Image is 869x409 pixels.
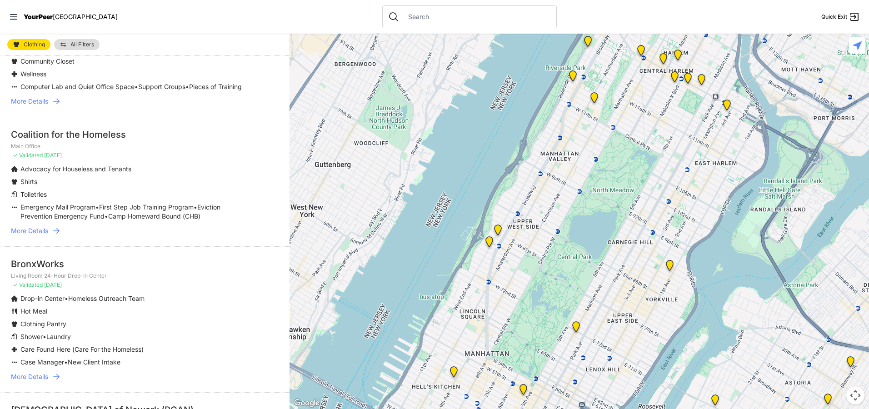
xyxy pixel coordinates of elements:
[13,281,43,288] span: ✓ Validated
[95,203,99,211] span: •
[44,152,62,159] span: [DATE]
[292,397,322,409] img: Google
[589,92,600,107] div: The Cathedral Church of St. John the Divine
[567,70,579,85] div: Ford Hall
[20,333,43,340] span: Shower
[20,358,64,366] span: Case Manager
[709,394,721,409] div: Fancy Thrift Shop
[189,83,242,90] span: Pieces of Training
[11,372,279,381] a: More Details
[846,386,864,404] button: Map camera controls
[68,294,145,302] span: Homeless Outreach Team
[108,212,200,220] span: Camp Homeward Bound (CHB)
[664,260,675,274] div: Avenue Church
[53,13,118,20] span: [GEOGRAPHIC_DATA]
[20,203,95,211] span: Emergency Mail Program
[582,36,594,50] div: Manhattan
[43,333,46,340] span: •
[11,97,48,106] span: More Details
[492,224,504,239] div: Pathways Adult Drop-In Program
[11,97,279,106] a: More Details
[570,321,582,336] div: Manhattan
[20,165,131,173] span: Advocacy for Houseless and Tenants
[20,83,135,90] span: Computer Lab and Quiet Office Space
[20,294,65,302] span: Drop-in Center
[11,226,279,235] a: More Details
[11,143,279,150] p: Main Office
[24,13,53,20] span: YourPeer
[185,83,189,90] span: •
[13,152,43,159] span: ✓ Validated
[682,73,694,87] div: Manhattan
[11,258,279,270] div: BronxWorks
[635,45,647,60] div: The PILLARS – Holistic Recovery Support
[54,39,100,50] a: All Filters
[138,83,185,90] span: Support Groups
[672,50,684,64] div: Manhattan
[70,42,94,47] span: All Filters
[821,13,847,20] span: Quick Exit
[46,333,71,340] span: Laundry
[20,70,46,78] span: Wellness
[44,281,62,288] span: [DATE]
[20,320,66,328] span: Clothing Pantry
[20,178,37,185] span: Shirts
[721,100,733,114] div: Main Location
[99,203,194,211] span: First Step Job Training Program
[20,307,47,315] span: Hot Meal
[24,14,118,20] a: YourPeer[GEOGRAPHIC_DATA]
[11,226,48,235] span: More Details
[68,358,120,366] span: New Client Intake
[448,366,459,381] div: 9th Avenue Drop-in Center
[24,42,45,47] span: Clothing
[20,190,47,198] span: Toiletries
[7,39,50,50] a: Clothing
[20,57,75,65] span: Community Closet
[105,212,108,220] span: •
[292,397,322,409] a: Open this area in Google Maps (opens a new window)
[194,203,197,211] span: •
[821,11,860,22] a: Quick Exit
[11,372,48,381] span: More Details
[11,128,279,141] div: Coalition for the Homeless
[64,358,68,366] span: •
[403,12,551,21] input: Search
[11,272,279,279] p: Living Room 24-Hour Drop-In Center
[696,74,707,89] div: East Harlem
[20,345,144,353] span: Care Found Here (Care For the Homeless)
[135,83,138,90] span: •
[65,294,68,302] span: •
[658,53,669,68] div: Uptown/Harlem DYCD Youth Drop-in Center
